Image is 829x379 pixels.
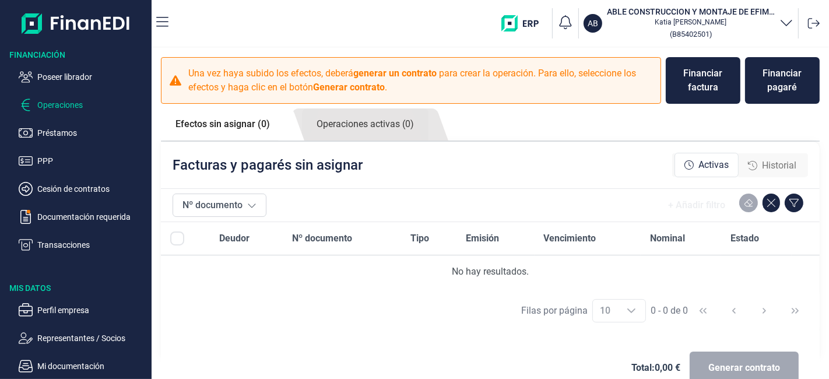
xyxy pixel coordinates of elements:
b: Generar contrato [313,82,385,93]
button: Previous Page [720,297,748,325]
span: Nº documento [293,231,353,245]
h3: ABLE CONSTRUCCION Y MONTAJE DE EFIMEROS SL [607,6,775,17]
div: Historial [739,154,806,177]
button: Perfil empresa [19,303,147,317]
span: Total: 0,00 € [631,361,680,375]
p: Cesión de contratos [37,182,147,196]
a: Efectos sin asignar (0) [161,108,284,140]
div: All items unselected [170,231,184,245]
div: Filas por página [521,304,588,318]
button: Préstamos [19,126,147,140]
p: Préstamos [37,126,147,140]
button: Last Page [781,297,809,325]
span: Emisión [466,231,499,245]
img: erp [501,15,547,31]
a: Operaciones activas (0) [302,108,428,141]
span: Tipo [410,231,429,245]
b: generar un contrato [353,68,437,79]
span: Activas [698,158,729,172]
button: Mi documentación [19,359,147,373]
div: Activas [675,153,739,177]
p: Documentación requerida [37,210,147,224]
button: Financiar pagaré [745,57,820,104]
small: Copiar cif [670,30,712,38]
span: Historial [762,159,796,173]
p: Transacciones [37,238,147,252]
p: Una vez haya subido los efectos, deberá para crear la operación. Para ello, seleccione los efecto... [188,66,654,94]
button: Representantes / Socios [19,331,147,345]
img: Logo de aplicación [22,9,131,37]
div: Choose [617,300,645,322]
button: Nº documento [173,194,266,217]
p: PPP [37,154,147,168]
p: Representantes / Socios [37,331,147,345]
div: Financiar pagaré [754,66,810,94]
p: Katia [PERSON_NAME] [607,17,775,27]
span: Estado [730,231,759,245]
p: Facturas y pagarés sin asignar [173,156,363,174]
button: Financiar factura [666,57,740,104]
button: Transacciones [19,238,147,252]
button: Operaciones [19,98,147,112]
button: ABABLE CONSTRUCCION Y MONTAJE DE EFIMEROS SLKatia [PERSON_NAME](B85402501) [584,6,793,41]
p: Poseer librador [37,70,147,84]
button: First Page [689,297,717,325]
p: AB [588,17,598,29]
button: Poseer librador [19,70,147,84]
span: Nominal [650,231,685,245]
button: Next Page [750,297,778,325]
span: Vencimiento [544,231,596,245]
p: Mi documentación [37,359,147,373]
p: Perfil empresa [37,303,147,317]
button: Documentación requerida [19,210,147,224]
span: Deudor [219,231,250,245]
span: 0 - 0 de 0 [651,306,688,315]
div: Financiar factura [675,66,731,94]
p: Operaciones [37,98,147,112]
div: No hay resultados. [170,265,810,279]
button: PPP [19,154,147,168]
button: Cesión de contratos [19,182,147,196]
